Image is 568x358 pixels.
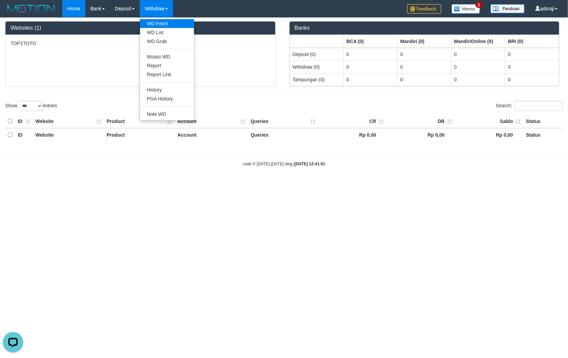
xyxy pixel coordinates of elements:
th: ID [15,128,33,141]
strong: [DATE] 12:41:01 [294,162,325,166]
label: Search: [496,101,563,111]
th: Rp 0,00 [387,128,455,141]
a: Note WD [140,110,194,119]
a: WD List [140,28,194,37]
a: Report Link [140,70,194,79]
td: 0 [344,73,398,86]
td: 0 [505,60,559,73]
td: 0 [397,48,451,61]
th: Rp 0,00 [455,128,523,141]
th: Queries [248,128,318,141]
td: 0 [451,73,505,86]
th: CR [318,115,386,128]
th: Product [104,128,175,141]
span: 1 [475,2,483,8]
td: Withdraw (0) [290,60,344,73]
img: Button%20Memo.svg [452,4,480,14]
a: Report [140,61,194,70]
th: Product [104,115,175,128]
h3: Banks [295,25,554,31]
th: Group: activate to sort column ascending [451,35,505,48]
th: Group: activate to sort column ascending [397,35,451,48]
a: WD Grab [140,37,194,46]
button: Open LiveChat chat widget [3,3,23,23]
th: Group: activate to sort column ascending [344,35,398,48]
a: WD Fetch [140,19,194,28]
a: History [140,85,194,94]
td: 0 [451,60,505,73]
label: Show entries [5,101,57,111]
td: 0 [505,73,559,86]
img: panduan.png [490,4,525,13]
th: Group: activate to sort column ascending [290,35,344,48]
th: ID [15,115,33,128]
h3: Websites (1) [11,25,270,31]
img: Feedback.jpg [407,4,441,14]
td: Deposit (0) [290,48,344,61]
th: Group: activate to sort column ascending [505,35,559,48]
th: Website [33,128,104,141]
th: Saldo [455,115,523,128]
p: TOP1TOTO [11,40,270,47]
th: Website [33,115,104,128]
td: 0 [397,60,451,73]
td: 0 [344,48,398,61]
small: code © [DATE]-[DATE] dwg | [243,162,325,166]
th: Rp 0,00 [318,128,386,141]
th: Status [523,115,563,128]
th: Account [175,115,248,128]
td: 0 [505,48,559,61]
a: Mutasi WD [140,52,194,61]
a: PGA History [140,94,194,103]
th: Account [175,128,248,141]
td: 0 [397,73,451,86]
th: Queries [248,115,318,128]
th: DB [387,115,455,128]
img: MOTION_logo.png [5,3,57,14]
th: Status [523,128,563,141]
td: 0 [451,48,505,61]
select: Showentries [17,101,43,111]
td: 0 [344,60,398,73]
input: Search: [514,101,563,111]
td: Tampungan (0) [290,73,344,86]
